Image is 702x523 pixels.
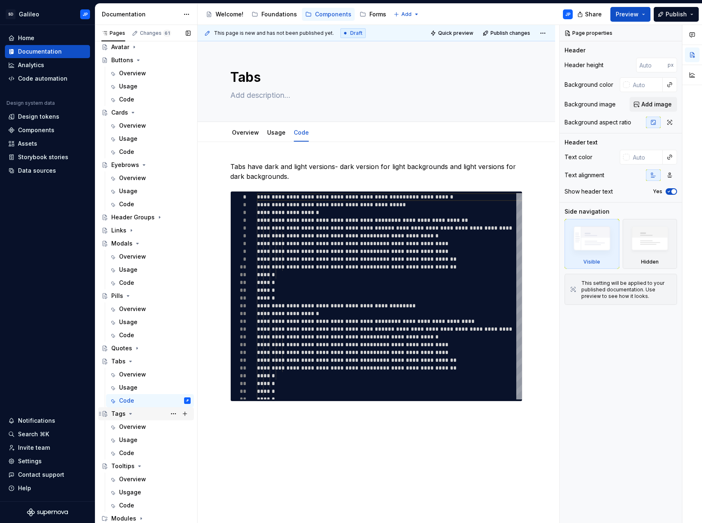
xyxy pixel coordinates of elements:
[98,106,194,119] a: Cards
[7,100,55,106] div: Design system data
[616,10,639,18] span: Preview
[229,124,262,141] div: Overview
[565,207,610,216] div: Side navigation
[583,259,600,265] div: Visible
[623,219,677,269] div: Hidden
[565,61,603,69] div: Header height
[83,11,88,18] div: JP
[5,110,90,123] a: Design tokens
[565,138,598,147] div: Header text
[5,59,90,72] a: Analytics
[6,9,16,19] div: SD
[668,62,674,68] p: px
[111,514,136,523] div: Modules
[202,8,247,21] a: Welcome!
[106,394,194,407] a: CodeJP
[111,462,135,470] div: Tooltips
[294,129,309,136] a: Code
[18,34,34,42] div: Home
[119,397,134,405] div: Code
[111,43,129,51] div: Avatar
[119,135,137,143] div: Usage
[106,381,194,394] a: Usage
[98,54,194,67] a: Buttons
[565,153,592,161] div: Text color
[98,41,194,54] a: Avatar
[111,410,126,418] div: Tags
[5,455,90,468] a: Settings
[630,77,663,92] input: Auto
[565,11,571,18] div: JP
[119,423,146,431] div: Overview
[232,129,259,136] a: Overview
[5,164,90,177] a: Data sources
[565,219,619,269] div: Visible
[565,46,585,54] div: Header
[106,486,194,499] a: Usgage
[565,171,604,179] div: Text alignment
[18,74,67,83] div: Code automation
[18,444,50,452] div: Invite team
[186,397,189,405] div: JP
[111,108,128,117] div: Cards
[106,198,194,211] a: Code
[119,200,134,208] div: Code
[106,446,194,460] a: Code
[111,357,126,365] div: Tabs
[106,329,194,342] a: Code
[565,81,613,89] div: Background color
[106,368,194,381] a: Overview
[18,153,68,161] div: Storybook stories
[315,10,351,18] div: Components
[654,7,699,22] button: Publish
[630,150,663,165] input: Auto
[119,488,141,496] div: Usgage
[229,68,521,87] textarea: Tabs
[119,305,146,313] div: Overview
[119,82,137,90] div: Usage
[401,11,412,18] span: Add
[5,137,90,150] a: Assets
[480,27,534,39] button: Publish changes
[18,126,54,134] div: Components
[216,10,243,18] div: Welcome!
[163,30,171,36] span: 61
[119,475,146,483] div: Overview
[106,185,194,198] a: Usage
[585,10,602,18] span: Share
[5,468,90,481] button: Contact support
[565,100,616,108] div: Background image
[391,9,422,20] button: Add
[267,129,286,136] a: Usage
[18,113,59,121] div: Design tokens
[106,67,194,80] a: Overview
[111,56,133,64] div: Buttons
[636,58,668,72] input: Auto
[2,5,93,23] button: SDGalileoJP
[18,430,49,438] div: Search ⌘K
[641,259,659,265] div: Hidden
[106,499,194,512] a: Code
[428,27,477,39] button: Quick preview
[119,318,137,326] div: Usage
[264,124,289,141] div: Usage
[111,292,123,300] div: Pills
[119,331,134,339] div: Code
[111,344,132,352] div: Quotes
[27,508,68,516] svg: Supernova Logo
[653,188,662,195] label: Yes
[565,187,613,196] div: Show header text
[302,8,355,21] a: Components
[18,140,37,148] div: Assets
[98,211,194,224] a: Header Groups
[202,6,389,23] div: Page tree
[119,95,134,104] div: Code
[98,342,194,355] a: Quotes
[19,10,39,18] div: Galileo
[102,10,179,18] div: Documentation
[106,420,194,433] a: Overview
[5,151,90,164] a: Storybook stories
[18,167,56,175] div: Data sources
[119,436,137,444] div: Usage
